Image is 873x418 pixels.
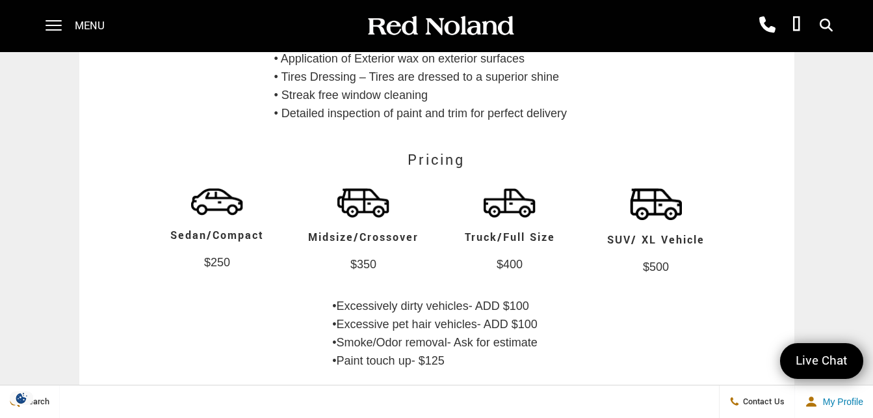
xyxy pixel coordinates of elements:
p: $500 [584,254,727,281]
section: Click to Open Cookie Consent Modal [7,391,36,405]
span: Contact Us [740,396,785,408]
p: •Excessively dirty vehicles- ADD $100 •Excessive pet hair vehicles- ADD $100 •Smoke/Odor removal-... [332,297,537,370]
a: Live Chat [780,343,863,379]
p: $400 [438,251,581,278]
h3: Midsize/Crossover [305,224,422,251]
p: $250 [146,249,289,276]
h3: Truck/Full Size [451,224,568,251]
h3: SUV/ XL Vehicle [597,227,714,254]
img: Opt-Out Icon [7,391,36,405]
p: $350 [292,251,435,278]
button: Open user profile menu [795,385,873,418]
h2: Pricing [91,142,783,178]
img: Red Noland Auto Group [365,15,515,38]
h3: Sedan/Compact [159,222,276,249]
span: My Profile [818,397,863,407]
span: Live Chat [789,352,854,370]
